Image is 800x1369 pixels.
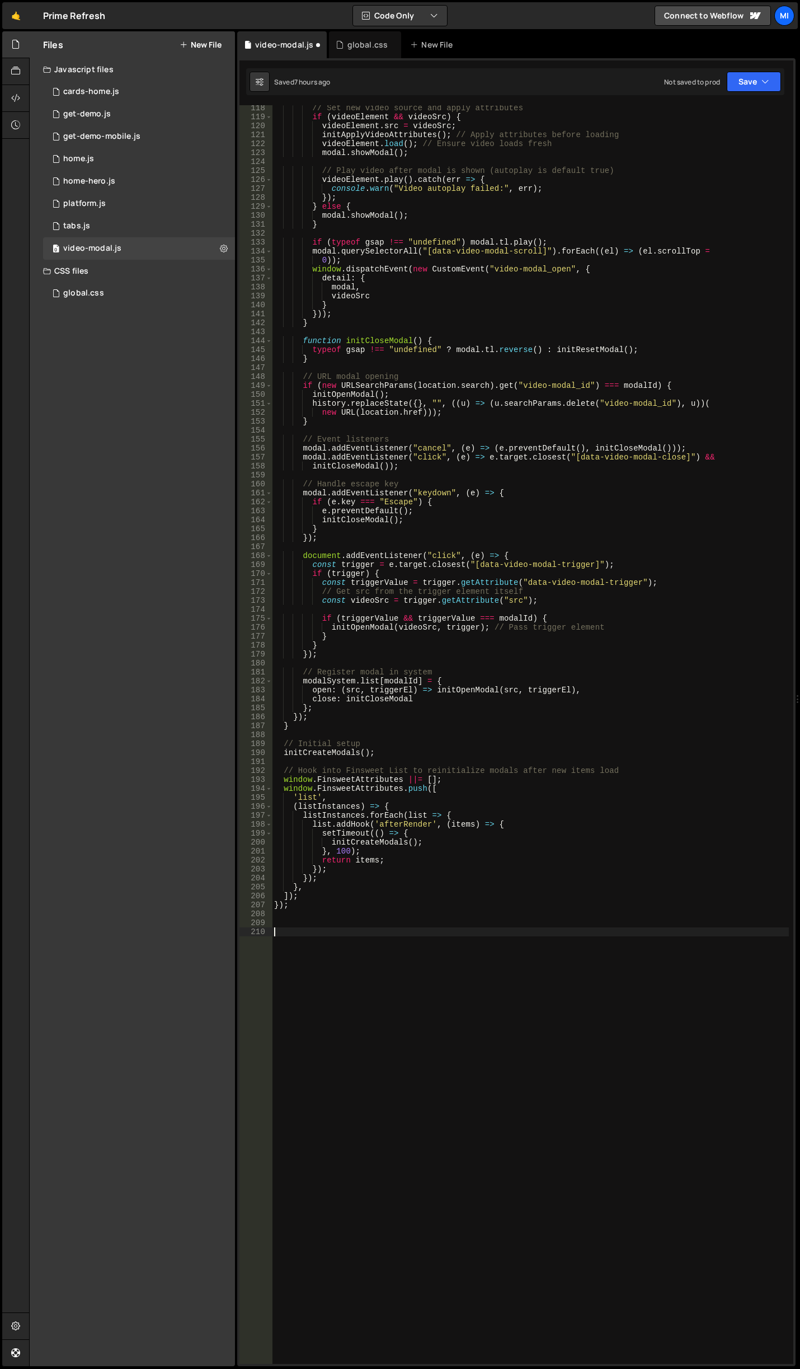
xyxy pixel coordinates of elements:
[239,489,272,498] div: 161
[239,229,272,238] div: 132
[239,838,272,847] div: 200
[239,909,272,918] div: 208
[239,166,272,175] div: 125
[239,139,272,148] div: 122
[43,193,235,215] div: 16983/46739.js
[239,247,272,256] div: 134
[239,605,272,614] div: 174
[239,399,272,408] div: 151
[347,39,388,50] div: global.css
[239,345,272,354] div: 145
[30,58,235,81] div: Javascript files
[43,125,235,148] div: 16983/46693.js
[239,498,272,507] div: 162
[239,578,272,587] div: 171
[239,184,272,193] div: 127
[239,847,272,856] div: 201
[353,6,447,26] button: Code Only
[63,176,115,186] div: home-hero.js
[239,480,272,489] div: 160
[655,6,771,26] a: Connect to Webflow
[239,310,272,318] div: 141
[239,811,272,820] div: 197
[239,623,272,632] div: 176
[239,292,272,301] div: 139
[239,533,272,542] div: 166
[180,40,222,49] button: New File
[239,435,272,444] div: 155
[239,668,272,677] div: 181
[727,72,781,92] button: Save
[239,104,272,112] div: 118
[239,453,272,462] div: 157
[239,327,272,336] div: 143
[239,596,272,605] div: 173
[239,721,272,730] div: 187
[239,265,272,274] div: 136
[239,256,272,265] div: 135
[239,121,272,130] div: 120
[239,892,272,901] div: 206
[239,193,272,202] div: 128
[239,130,272,139] div: 121
[53,245,59,254] span: 0
[239,766,272,775] div: 192
[43,148,235,170] div: 16983/46578.js
[43,237,235,260] div: 16983/47444.js
[239,148,272,157] div: 123
[239,211,272,220] div: 130
[239,748,272,757] div: 190
[63,109,111,119] div: get-demo.js
[774,6,794,26] a: Mi
[239,829,272,838] div: 199
[63,87,119,97] div: cards-home.js
[239,444,272,453] div: 156
[239,883,272,892] div: 205
[239,551,272,560] div: 168
[239,802,272,811] div: 196
[239,408,272,417] div: 152
[239,587,272,596] div: 172
[294,77,331,87] div: 7 hours ago
[239,220,272,229] div: 131
[239,650,272,659] div: 179
[239,175,272,184] div: 126
[239,901,272,909] div: 207
[274,77,331,87] div: Saved
[239,560,272,569] div: 169
[239,569,272,578] div: 170
[239,927,272,936] div: 210
[239,918,272,927] div: 209
[239,641,272,650] div: 178
[30,260,235,282] div: CSS files
[239,471,272,480] div: 159
[239,507,272,515] div: 163
[239,614,272,623] div: 175
[239,372,272,381] div: 148
[239,354,272,363] div: 146
[239,274,272,283] div: 137
[239,238,272,247] div: 133
[239,704,272,712] div: 185
[239,390,272,399] div: 150
[239,363,272,372] div: 147
[239,336,272,345] div: 144
[239,301,272,310] div: 140
[239,686,272,695] div: 183
[43,215,235,237] div: 16983/46734.js
[239,659,272,668] div: 180
[239,417,272,426] div: 153
[410,39,457,50] div: New File
[239,677,272,686] div: 182
[63,199,106,209] div: platform.js
[239,874,272,883] div: 204
[239,524,272,533] div: 165
[255,39,313,50] div: video-modal.js
[63,132,140,142] div: get-demo-mobile.js
[43,81,235,103] div: 16983/47432.js
[239,730,272,739] div: 188
[239,820,272,829] div: 198
[43,9,105,22] div: Prime Refresh
[239,775,272,784] div: 193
